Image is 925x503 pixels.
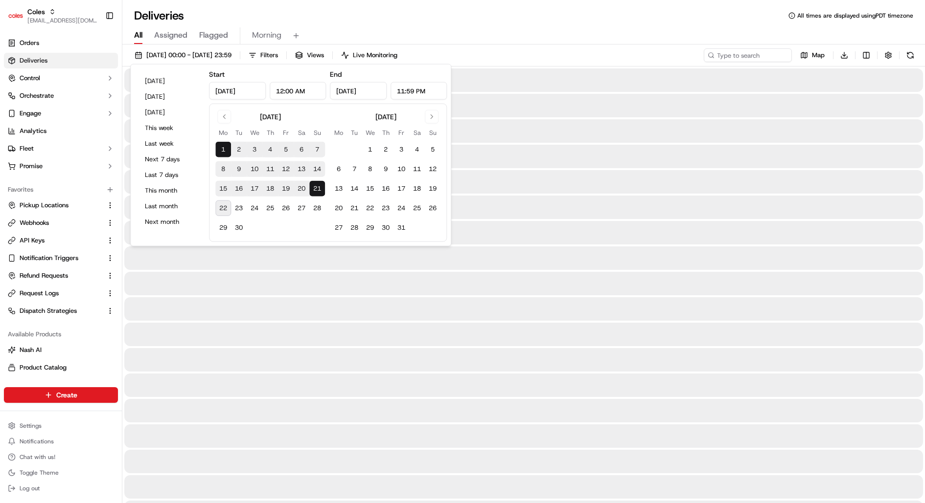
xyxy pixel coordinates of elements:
span: Create [56,390,77,400]
span: API Documentation [92,141,157,151]
button: 21 [309,181,325,197]
span: Filters [260,51,278,60]
span: Log out [20,484,40,492]
button: 10 [393,161,409,177]
button: Engage [4,106,118,121]
button: Start new chat [166,96,178,108]
button: 22 [362,200,378,216]
button: 20 [331,200,347,216]
button: 17 [247,181,262,197]
button: Promise [4,158,118,174]
span: Notifications [20,437,54,445]
div: Start new chat [33,93,161,103]
button: Live Monitoring [337,48,402,62]
div: 💻 [83,142,91,150]
button: 18 [409,181,425,197]
button: 14 [309,161,325,177]
a: Nash AI [8,346,114,354]
a: Refund Requests [8,271,102,280]
button: Dispatch Strategies [4,303,118,319]
button: Last 7 days [140,168,199,182]
div: We're available if you need us! [33,103,124,110]
th: Friday [393,128,409,138]
span: Fleet [20,144,34,153]
span: Refund Requests [20,271,68,280]
a: API Keys [8,236,102,245]
input: Time [391,82,447,100]
button: 3 [393,142,409,157]
span: Notification Triggers [20,254,78,262]
button: This week [140,121,199,135]
button: Nash AI [4,342,118,358]
img: Coles [8,8,23,23]
th: Thursday [378,128,393,138]
th: Tuesday [231,128,247,138]
button: 4 [409,142,425,157]
button: 13 [331,181,347,197]
button: 25 [409,200,425,216]
th: Thursday [262,128,278,138]
span: Nash AI [20,346,42,354]
span: Engage [20,109,41,118]
th: Monday [331,128,347,138]
button: 13 [294,161,309,177]
button: Views [291,48,328,62]
button: 11 [262,161,278,177]
button: Fleet [4,141,118,156]
button: Map [796,48,829,62]
button: 16 [231,181,247,197]
img: 1736555255976-a54dd68f-1ca7-489b-9aae-adbdc363a1c4 [10,93,27,110]
button: 6 [331,161,347,177]
button: Refund Requests [4,268,118,284]
a: Pickup Locations [8,201,102,210]
button: 26 [278,200,294,216]
button: 12 [425,161,440,177]
button: Webhooks [4,215,118,231]
label: Start [209,70,225,79]
button: 25 [262,200,278,216]
th: Sunday [309,128,325,138]
th: Saturday [409,128,425,138]
button: [EMAIL_ADDRESS][DOMAIN_NAME] [27,17,97,24]
button: 16 [378,181,393,197]
button: 30 [378,220,393,236]
span: Toggle Theme [20,469,59,477]
span: Chat with us! [20,453,55,461]
span: [DATE] 00:00 - [DATE] 23:59 [146,51,231,60]
button: Toggle Theme [4,466,118,480]
div: 📗 [10,142,18,150]
button: Next 7 days [140,153,199,166]
button: This month [140,184,199,197]
div: [DATE] [260,112,281,122]
th: Wednesday [362,128,378,138]
button: Chat with us! [4,450,118,464]
span: Flagged [199,29,228,41]
span: Views [307,51,324,60]
button: 31 [393,220,409,236]
button: 2 [231,142,247,157]
button: 7 [309,142,325,157]
button: 5 [425,142,440,157]
th: Monday [215,128,231,138]
button: Coles [27,7,45,17]
button: Product Catalog [4,360,118,375]
th: Sunday [425,128,440,138]
button: 3 [247,142,262,157]
th: Wednesday [247,128,262,138]
button: Settings [4,419,118,433]
button: [DATE] 00:00 - [DATE] 23:59 [130,48,236,62]
button: Create [4,387,118,403]
button: 2 [378,142,393,157]
span: Control [20,74,40,83]
span: All [134,29,142,41]
img: Nash [10,9,29,29]
th: Tuesday [347,128,362,138]
button: 27 [294,200,309,216]
button: 29 [215,220,231,236]
button: Control [4,70,118,86]
button: 14 [347,181,362,197]
p: Welcome 👋 [10,39,178,54]
button: 15 [215,181,231,197]
button: 6 [294,142,309,157]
